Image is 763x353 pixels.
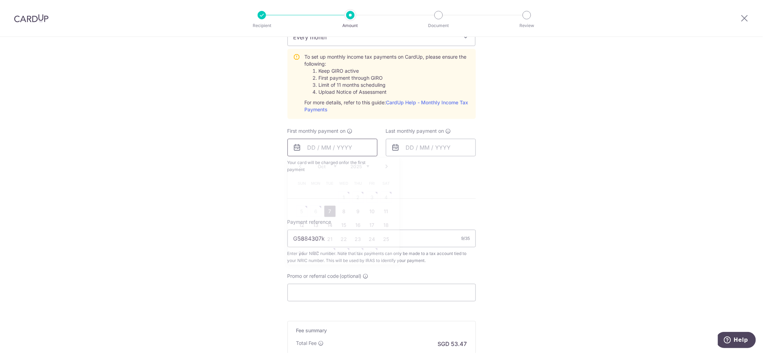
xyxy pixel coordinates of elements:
a: 13 [310,220,322,231]
span: Last monthly payment on [386,128,444,135]
a: 19 [296,234,308,245]
a: 11 [381,206,392,217]
input: DD / MM / YYYY [287,139,377,156]
span: Every month [287,28,476,46]
a: 16 [353,220,364,231]
a: 10 [367,206,378,217]
p: Document [413,22,465,29]
a: CardUp Help - Monthly Income Tax Payments [305,99,468,112]
a: 15 [338,220,350,231]
a: Next [383,162,391,171]
span: Promo or referral code [287,273,339,280]
p: Total Fee [296,340,317,347]
a: 18 [381,220,392,231]
p: SGD 53.47 [438,340,467,348]
li: Limit of 11 months scheduling [319,81,470,89]
a: 26 [296,248,308,259]
a: 9 [353,206,364,217]
input: DD / MM / YYYY [386,139,476,156]
span: (optional) [340,273,362,280]
li: Upload Notice of Assessment [319,89,470,96]
a: 23 [353,234,364,245]
p: Amount [324,22,376,29]
iframe: Opens a widget where you can find more information [718,332,756,349]
a: 17 [367,220,378,231]
div: 9/35 [461,235,470,242]
span: Tuesday [324,178,336,189]
a: 8 [338,206,350,217]
a: 14 [324,220,336,231]
span: Sunday [296,178,308,189]
span: Wednesday [338,178,350,189]
a: 24 [367,234,378,245]
p: Recipient [236,22,288,29]
a: 21 [324,234,336,245]
li: Keep GIRO active [319,67,470,74]
span: Saturday [381,178,392,189]
a: 25 [381,234,392,245]
span: Friday [367,178,378,189]
img: CardUp [14,14,49,22]
li: First payment through GIRO [319,74,470,81]
a: 27 [310,248,322,259]
span: Thursday [353,178,364,189]
p: Review [501,22,553,29]
a: 20 [310,234,322,245]
span: First monthly payment on [287,128,346,135]
a: 12 [296,220,308,231]
span: Monday [310,178,322,189]
div: To set up monthly income tax payments on CardUp, please ensure the following: For more details, r... [305,53,470,113]
span: Every month [288,29,476,46]
a: 22 [338,234,350,245]
a: 7 [324,206,336,217]
h5: Fee summary [296,327,467,334]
